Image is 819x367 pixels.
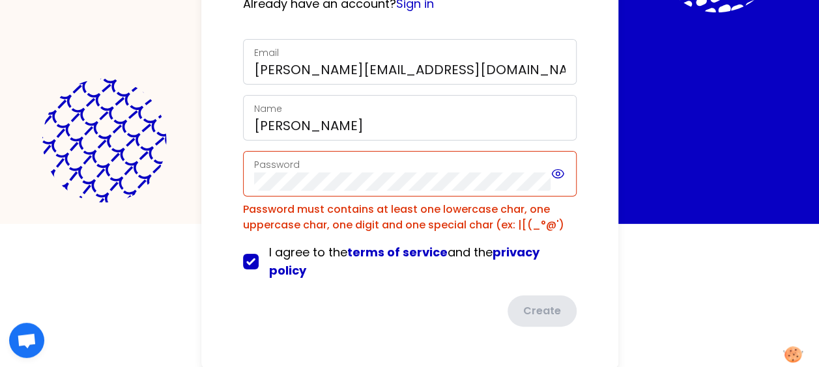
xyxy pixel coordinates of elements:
button: Create [508,295,577,327]
span: I agree to the and the [269,244,539,279]
label: Password [254,158,300,171]
a: terms of service [347,244,448,260]
label: Email [254,46,279,59]
div: Ouvrir le chat [9,323,44,358]
label: Name [254,102,282,115]
a: privacy policy [269,244,539,279]
div: Password must contains at least one lowercase char, one uppercase char, one digit and one special... [243,202,577,233]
